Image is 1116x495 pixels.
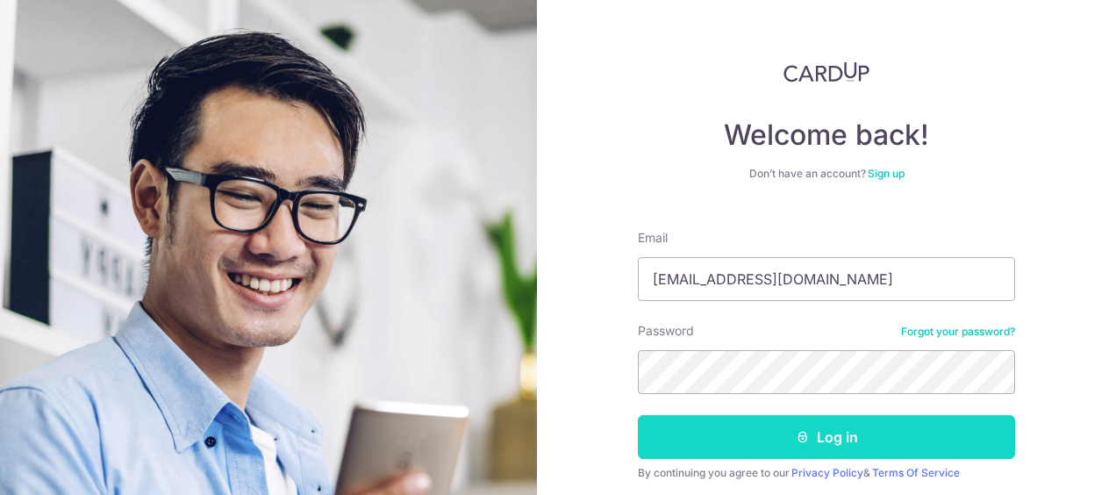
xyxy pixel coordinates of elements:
label: Email [638,229,668,247]
h4: Welcome back! [638,118,1015,153]
a: Sign up [868,167,905,180]
div: By continuing you agree to our & [638,466,1015,480]
a: Forgot your password? [901,325,1015,339]
a: Terms Of Service [872,466,960,479]
input: Enter your Email [638,257,1015,301]
label: Password [638,322,694,340]
button: Log in [638,415,1015,459]
div: Don’t have an account? [638,167,1015,181]
img: CardUp Logo [783,61,869,82]
a: Privacy Policy [791,466,863,479]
